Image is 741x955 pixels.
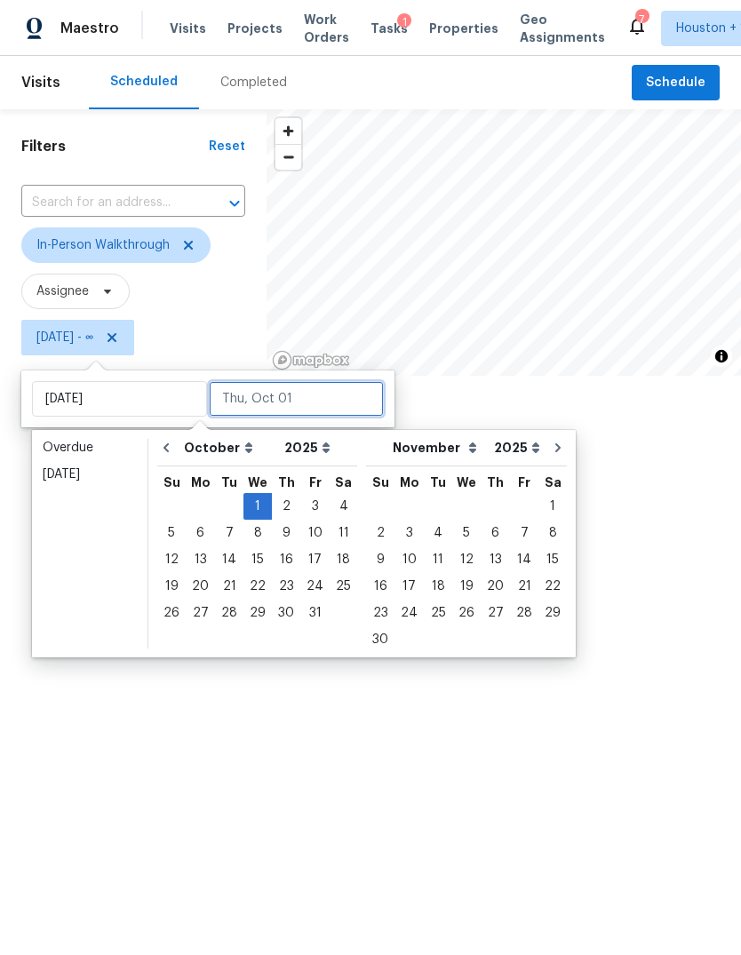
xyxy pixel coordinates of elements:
div: Tue Oct 07 2025 [215,520,243,546]
div: 7 [215,521,243,545]
div: 23 [272,574,300,599]
div: Sun Nov 09 2025 [366,546,394,573]
div: 26 [452,601,481,625]
abbr: Sunday [163,476,180,489]
div: Sat Nov 01 2025 [538,493,567,520]
div: Sun Nov 16 2025 [366,573,394,600]
div: 29 [538,601,567,625]
abbr: Wednesday [248,476,267,489]
div: Mon Nov 03 2025 [394,520,424,546]
div: 3 [300,494,330,519]
div: Mon Oct 06 2025 [186,520,215,546]
div: 25 [330,574,357,599]
div: 20 [481,574,510,599]
div: Mon Nov 24 2025 [394,600,424,626]
div: Sun Oct 19 2025 [157,573,186,600]
div: 5 [157,521,186,545]
div: Wed Oct 08 2025 [243,520,272,546]
div: 6 [186,521,215,545]
div: Thu Oct 30 2025 [272,600,300,626]
div: Sat Nov 15 2025 [538,546,567,573]
abbr: Thursday [278,476,295,489]
div: Tue Nov 11 2025 [424,546,452,573]
div: Tue Nov 04 2025 [424,520,452,546]
div: 1 [243,494,272,519]
div: Overdue [43,439,137,457]
div: 27 [481,601,510,625]
div: Sun Nov 30 2025 [366,626,394,653]
div: 28 [510,601,538,625]
div: [DATE] [43,466,137,483]
div: 18 [424,574,452,599]
div: 12 [452,547,481,572]
div: 18 [330,547,357,572]
div: Tue Oct 28 2025 [215,600,243,626]
div: 8 [538,521,567,545]
div: Wed Oct 01 2025 [243,493,272,520]
div: Sun Oct 05 2025 [157,520,186,546]
div: Thu Nov 13 2025 [481,546,510,573]
div: Thu Oct 09 2025 [272,520,300,546]
select: Month [388,434,490,461]
div: 11 [424,547,452,572]
div: 10 [394,547,424,572]
div: 28 [215,601,243,625]
div: 1 [538,494,567,519]
div: Sun Oct 26 2025 [157,600,186,626]
div: Fri Nov 28 2025 [510,600,538,626]
div: 9 [272,521,300,545]
div: Sat Nov 08 2025 [538,520,567,546]
div: Fri Oct 31 2025 [300,600,330,626]
div: 27 [186,601,215,625]
abbr: Monday [400,476,419,489]
div: 19 [452,574,481,599]
abbr: Sunday [372,476,389,489]
div: 26 [157,601,186,625]
abbr: Tuesday [221,476,237,489]
div: Tue Nov 18 2025 [424,573,452,600]
span: Toggle attribution [716,346,727,366]
div: Wed Nov 26 2025 [452,600,481,626]
div: 20 [186,574,215,599]
div: Sat Oct 04 2025 [330,493,357,520]
abbr: Saturday [545,476,562,489]
div: Thu Oct 02 2025 [272,493,300,520]
div: 2 [366,521,394,545]
div: Sun Nov 23 2025 [366,600,394,626]
select: Year [490,434,545,461]
a: Mapbox homepage [272,350,350,370]
div: 10 [300,521,330,545]
select: Year [280,434,335,461]
div: 2 [272,494,300,519]
div: Thu Oct 16 2025 [272,546,300,573]
div: 21 [510,574,538,599]
button: Zoom in [275,118,301,144]
div: Fri Nov 14 2025 [510,546,538,573]
div: 29 [243,601,272,625]
div: Thu Nov 20 2025 [481,573,510,600]
div: 19 [157,574,186,599]
div: 13 [481,547,510,572]
div: Tue Nov 25 2025 [424,600,452,626]
div: 1 [397,13,411,31]
button: Go to previous month [153,430,179,466]
div: 21 [215,574,243,599]
div: 7 [510,521,538,545]
div: Wed Nov 12 2025 [452,546,481,573]
div: 11 [330,521,357,545]
div: 8 [243,521,272,545]
abbr: Thursday [487,476,504,489]
abbr: Monday [191,476,211,489]
div: Thu Nov 27 2025 [481,600,510,626]
div: 22 [538,574,567,599]
button: Go to next month [545,430,571,466]
div: 30 [366,627,394,652]
div: Fri Nov 07 2025 [510,520,538,546]
div: Mon Oct 20 2025 [186,573,215,600]
div: Thu Oct 23 2025 [272,573,300,600]
div: 24 [394,601,424,625]
div: 15 [538,547,567,572]
div: 14 [215,547,243,572]
ul: Date picker shortcuts [36,434,143,648]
